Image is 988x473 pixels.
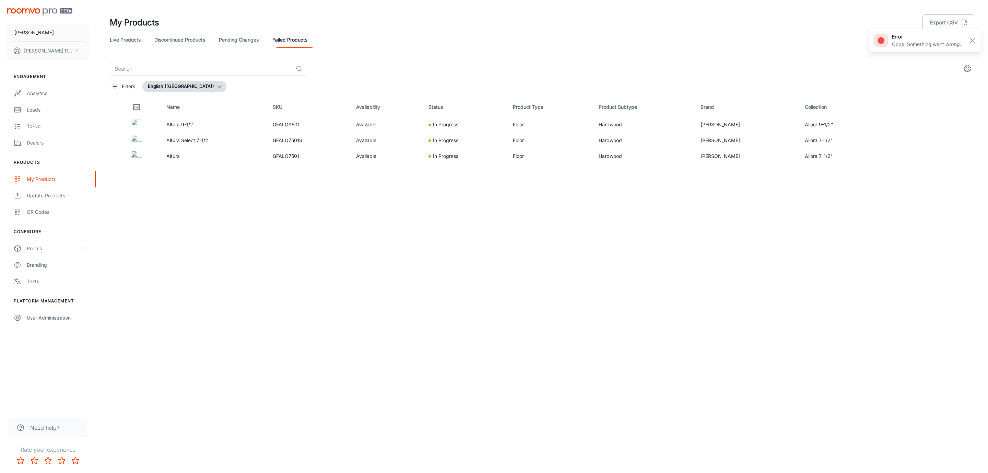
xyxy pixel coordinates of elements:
[14,29,54,36] p: [PERSON_NAME]
[507,132,593,148] td: Floor
[351,132,423,148] td: Available
[27,245,83,252] div: Rooms
[27,90,89,97] div: Analytics
[351,97,423,117] th: Availability
[27,106,89,114] div: Leads
[7,8,72,15] img: Roomvo PRO Beta
[892,33,961,41] h6: error
[27,314,89,322] div: User Administration
[7,42,89,60] button: [PERSON_NAME] Redfield
[5,446,90,454] p: Rate your experience
[166,121,262,128] p: Altura 9-1/2
[507,97,593,117] th: Product Type
[27,261,89,269] div: Branding
[961,62,974,76] button: settings
[27,123,89,130] div: To-do
[27,208,89,216] div: QR Codes
[593,132,695,148] td: Hardwood
[799,117,881,132] td: Allora 9-1/2"
[132,103,141,111] svg: Thumbnail
[27,139,89,147] div: Dealers
[507,148,593,164] td: Floor
[695,148,799,164] td: [PERSON_NAME]
[351,148,423,164] td: Available
[272,32,307,48] a: Failed Products
[30,424,59,432] span: Need help?
[166,137,262,144] p: Altura Select 7-1/2
[7,24,89,42] button: [PERSON_NAME]
[695,117,799,132] td: [PERSON_NAME]
[14,454,27,468] button: Rate 1 star
[892,41,961,48] p: Oops! Something went wrong.
[41,454,55,468] button: Rate 3 star
[142,81,226,92] button: English ([GEOGRAPHIC_DATA])
[799,148,881,164] td: Allora 7-1/2"
[799,132,881,148] td: Allora 7-1/2"
[154,32,205,48] a: Discontinued Products
[110,32,141,48] a: Live Products
[219,32,259,48] a: Pending Changes
[922,14,974,31] button: Export CSV
[27,192,89,199] div: Update Products
[110,62,293,76] input: Search
[267,97,351,117] th: SKU
[267,148,351,164] td: GFALO7501
[799,97,881,117] th: Collection
[122,83,135,90] p: Filters
[27,454,41,468] button: Rate 2 star
[593,97,695,117] th: Product Subtype
[110,81,137,92] button: filter
[166,152,262,160] p: Altura
[110,16,159,29] h1: My Products
[69,454,82,468] button: Rate 5 star
[433,152,458,160] p: In Progress
[55,454,69,468] button: Rate 4 star
[351,117,423,132] td: Available
[695,132,799,148] td: [PERSON_NAME]
[27,278,89,285] div: Texts
[27,175,89,183] div: My Products
[593,117,695,132] td: Hardwood
[433,121,458,128] p: In Progress
[423,97,507,117] th: Status
[507,117,593,132] td: Floor
[695,97,799,117] th: Brand
[161,97,267,117] th: Name
[433,137,458,144] p: In Progress
[267,117,351,132] td: GFALO9501
[267,132,351,148] td: GFALO7501S
[593,148,695,164] td: Hardwood
[24,47,72,55] p: [PERSON_NAME] Redfield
